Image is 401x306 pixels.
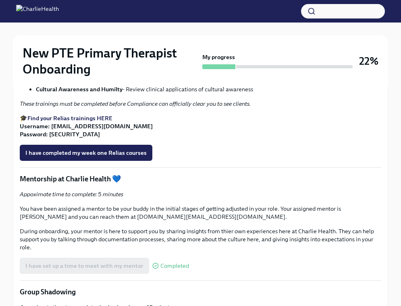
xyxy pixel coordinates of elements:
p: Mentorship at Charlie Health 💙 [20,174,381,184]
em: Appoximate time to complete: 5 minutes [20,191,123,198]
button: I have completed my week one Relias courses [20,145,152,161]
p: Group Shadowing [20,287,381,297]
p: During onboarding, your mentor is here to support you by sharing insights from thier own experien... [20,227,381,251]
p: You have been assigned a mentor to be your buddy in the initial stages of getting adjusted in you... [20,205,381,221]
li: - Review clinical applications of cultural awareness [36,85,381,93]
span: I have completed my week one Relias courses [25,149,147,157]
strong: My progress [202,53,235,61]
h2: New PTE Primary Therapist Onboarding [23,45,199,77]
a: Find your Relias trainings HERE [27,115,112,122]
span: Completed [160,263,189,269]
h3: 22% [359,54,378,68]
p: 🎓 [20,114,381,138]
strong: Cultural Awareness and Humilty [36,86,123,93]
img: CharlieHealth [16,5,59,18]
strong: Username: [EMAIL_ADDRESS][DOMAIN_NAME] Password: [SECURITY_DATA] [20,123,153,138]
em: These trainings must be completed before Compliance can officially clear you to see clients. [20,100,251,107]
